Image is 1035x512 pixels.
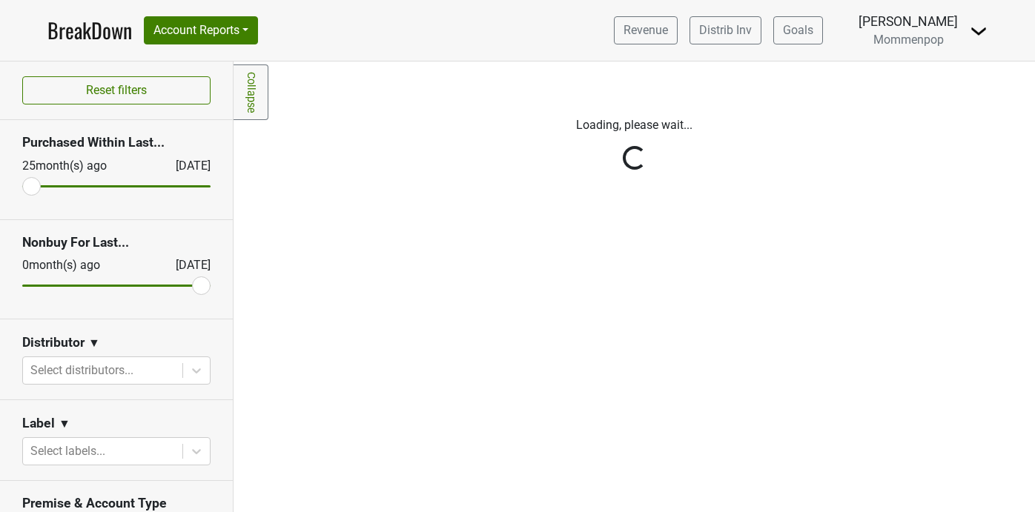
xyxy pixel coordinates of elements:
[47,15,132,46] a: BreakDown
[773,16,823,44] a: Goals
[970,22,988,40] img: Dropdown Menu
[859,12,958,31] div: [PERSON_NAME]
[144,16,258,44] button: Account Reports
[614,16,678,44] a: Revenue
[234,64,268,120] a: Collapse
[873,33,944,47] span: Mommenpop
[245,116,1024,134] p: Loading, please wait...
[690,16,761,44] a: Distrib Inv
